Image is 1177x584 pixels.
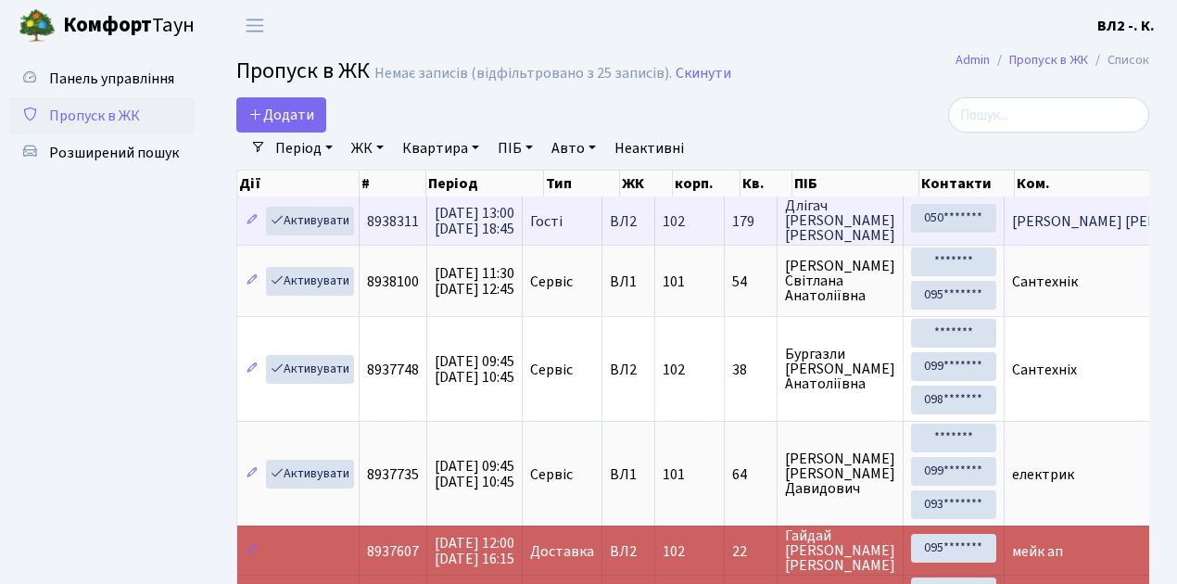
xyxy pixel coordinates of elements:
[395,133,487,164] a: Квартира
[663,360,685,380] span: 102
[49,106,140,126] span: Пропуск в ЖК
[948,97,1149,133] input: Пошук...
[63,10,195,42] span: Таун
[1012,272,1078,292] span: Сантехнік
[237,171,360,197] th: Дії
[732,362,769,377] span: 38
[63,10,152,40] b: Комфорт
[367,464,419,485] span: 8937735
[435,351,514,387] span: [DATE] 09:45 [DATE] 10:45
[740,171,792,197] th: Кв.
[266,355,354,384] a: Активувати
[367,541,419,562] span: 8937607
[785,198,895,243] span: Длігач [PERSON_NAME] [PERSON_NAME]
[663,272,685,292] span: 101
[9,134,195,171] a: Розширений пошук
[367,360,419,380] span: 8937748
[490,133,540,164] a: ПІБ
[1097,15,1155,37] a: ВЛ2 -. К.
[1012,360,1077,380] span: Сантехніх
[956,50,990,70] a: Admin
[266,207,354,235] a: Активувати
[1009,50,1088,70] a: Пропуск в ЖК
[248,105,314,125] span: Додати
[232,10,278,41] button: Переключити навігацію
[1097,16,1155,36] b: ВЛ2 -. К.
[732,467,769,482] span: 64
[426,171,544,197] th: Період
[785,451,895,496] span: [PERSON_NAME] [PERSON_NAME] Давидович
[360,171,426,197] th: #
[236,97,326,133] a: Додати
[530,544,594,559] span: Доставка
[928,41,1177,80] nav: breadcrumb
[663,464,685,485] span: 101
[919,171,1014,197] th: Контакти
[1012,541,1063,562] span: мейк ап
[620,171,673,197] th: ЖК
[610,274,647,289] span: ВЛ1
[344,133,391,164] a: ЖК
[530,467,573,482] span: Сервіс
[268,133,340,164] a: Період
[544,171,620,197] th: Тип
[610,544,647,559] span: ВЛ2
[732,214,769,229] span: 179
[792,171,919,197] th: ПІБ
[435,533,514,569] span: [DATE] 12:00 [DATE] 16:15
[676,65,731,83] a: Скинути
[49,69,174,89] span: Панель управління
[9,97,195,134] a: Пропуск в ЖК
[607,133,691,164] a: Неактивні
[435,203,514,239] span: [DATE] 13:00 [DATE] 18:45
[1088,50,1149,70] li: Список
[544,133,603,164] a: Авто
[610,362,647,377] span: ВЛ2
[530,362,573,377] span: Сервіс
[435,263,514,299] span: [DATE] 11:30 [DATE] 12:45
[266,460,354,489] a: Активувати
[266,267,354,296] a: Активувати
[367,211,419,232] span: 8938311
[673,171,740,197] th: корп.
[663,211,685,232] span: 102
[236,55,370,87] span: Пропуск в ЖК
[610,467,647,482] span: ВЛ1
[785,347,895,391] span: Бургазли [PERSON_NAME] Анатоліївна
[374,65,672,83] div: Немає записів (відфільтровано з 25 записів).
[367,272,419,292] span: 8938100
[530,214,563,229] span: Гості
[49,143,179,163] span: Розширений пошук
[732,544,769,559] span: 22
[785,259,895,303] span: [PERSON_NAME] Світлана Анатоліївна
[732,274,769,289] span: 54
[610,214,647,229] span: ВЛ2
[9,60,195,97] a: Панель управління
[19,7,56,44] img: logo.png
[1012,464,1074,485] span: електрик
[663,541,685,562] span: 102
[435,456,514,492] span: [DATE] 09:45 [DATE] 10:45
[785,528,895,573] span: Гайдай [PERSON_NAME] [PERSON_NAME]
[530,274,573,289] span: Сервіс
